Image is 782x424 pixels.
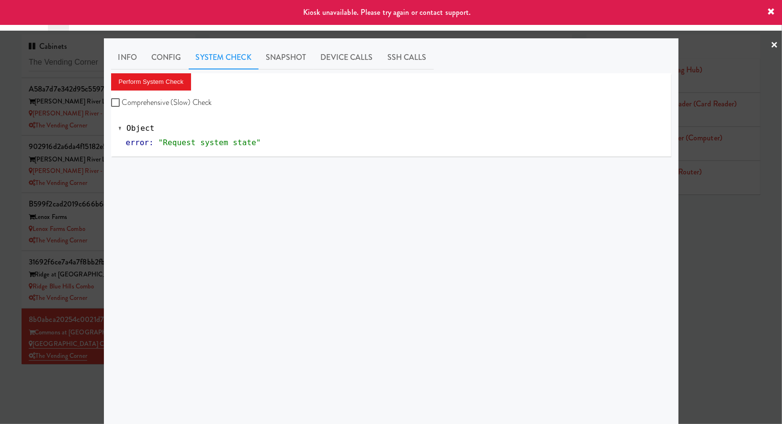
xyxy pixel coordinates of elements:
[303,7,471,18] span: Kiosk unavailable. Please try again or contact support.
[126,138,149,147] span: error
[189,46,259,69] a: System Check
[314,46,380,69] a: Device Calls
[111,73,192,91] button: Perform System Check
[111,95,212,110] label: Comprehensive (Slow) Check
[259,46,314,69] a: Snapshot
[159,138,261,147] span: "Request system state"
[111,46,144,69] a: Info
[111,99,122,107] input: Comprehensive (Slow) Check
[144,46,189,69] a: Config
[149,138,154,147] span: :
[126,124,154,133] span: Object
[771,31,778,60] a: ×
[380,46,434,69] a: SSH Calls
